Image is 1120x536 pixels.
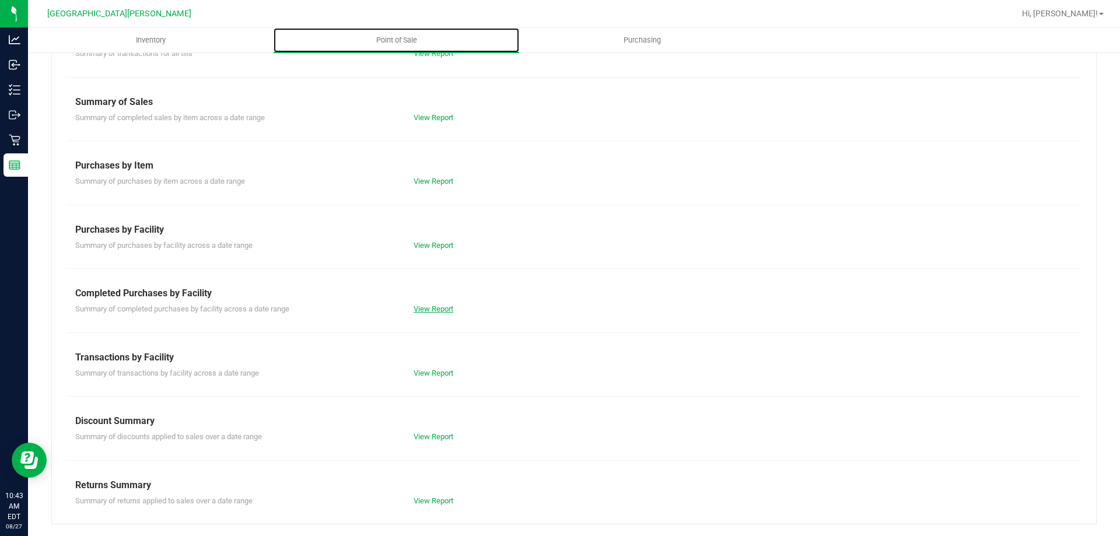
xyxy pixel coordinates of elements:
a: View Report [414,304,453,313]
span: Point of Sale [360,35,433,45]
span: Summary of purchases by facility across a date range [75,241,253,250]
a: View Report [414,496,453,505]
div: Completed Purchases by Facility [75,286,1073,300]
div: Discount Summary [75,414,1073,428]
inline-svg: Inventory [9,84,20,96]
span: Inventory [120,35,181,45]
a: View Report [414,177,453,185]
inline-svg: Retail [9,134,20,146]
inline-svg: Outbound [9,109,20,121]
span: Purchasing [608,35,677,45]
span: [GEOGRAPHIC_DATA][PERSON_NAME] [47,9,191,19]
span: Hi, [PERSON_NAME]! [1022,9,1098,18]
inline-svg: Reports [9,159,20,171]
a: View Report [414,369,453,377]
span: Summary of discounts applied to sales over a date range [75,432,262,441]
span: Summary of purchases by item across a date range [75,177,245,185]
span: Summary of completed purchases by facility across a date range [75,304,289,313]
a: Inventory [28,28,274,52]
div: Purchases by Item [75,159,1073,173]
div: Purchases by Facility [75,223,1073,237]
div: Returns Summary [75,478,1073,492]
span: Summary of completed sales by item across a date range [75,113,265,122]
a: View Report [414,113,453,122]
inline-svg: Analytics [9,34,20,45]
a: View Report [414,49,453,58]
span: Summary of returns applied to sales over a date range [75,496,253,505]
span: Summary of transactions by facility across a date range [75,369,259,377]
inline-svg: Inbound [9,59,20,71]
div: Transactions by Facility [75,351,1073,365]
a: View Report [414,241,453,250]
a: Purchasing [519,28,765,52]
a: View Report [414,432,453,441]
span: Summary of transactions for all tills [75,49,192,58]
p: 10:43 AM EDT [5,491,23,522]
p: 08/27 [5,522,23,531]
div: Summary of Sales [75,95,1073,109]
iframe: Resource center [12,443,47,478]
a: Point of Sale [274,28,519,52]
